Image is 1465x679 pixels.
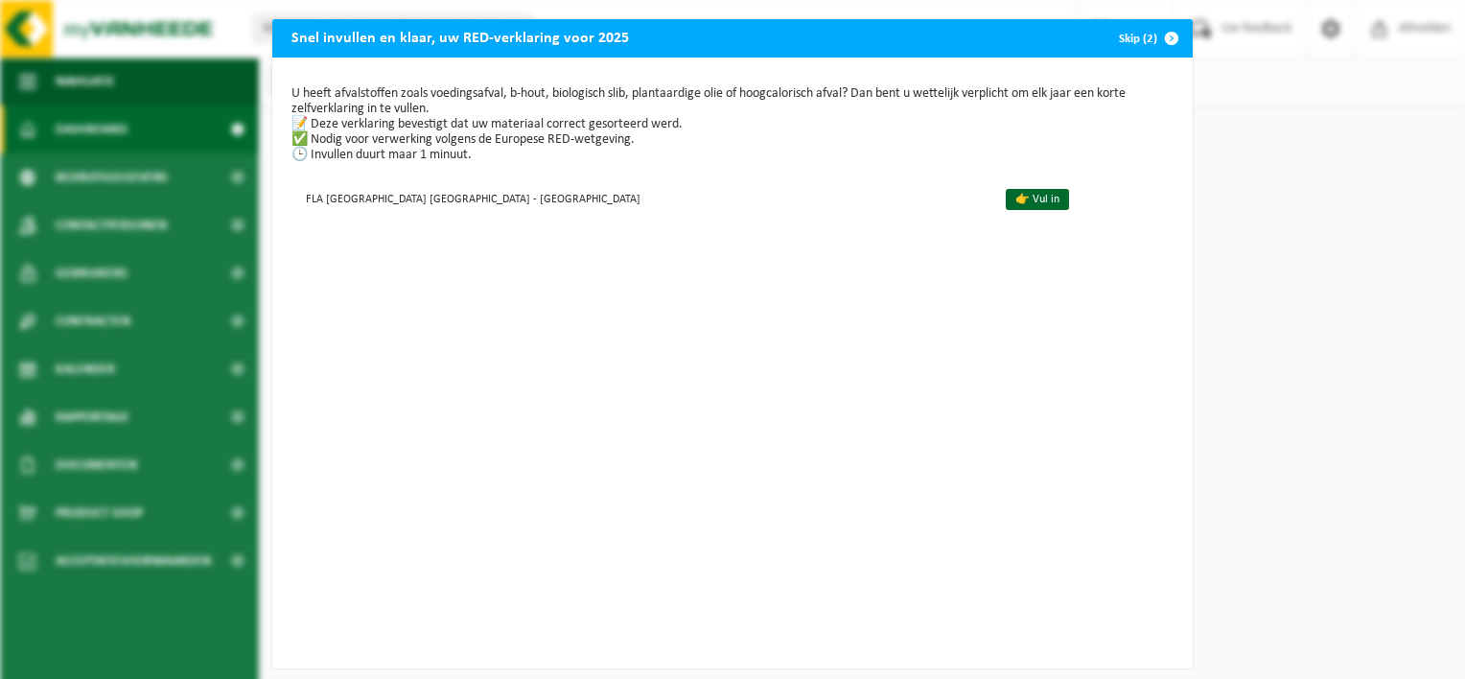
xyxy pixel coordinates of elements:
a: 👉 Vul in [1006,189,1069,210]
h2: Snel invullen en klaar, uw RED-verklaring voor 2025 [272,19,648,56]
td: FLA [GEOGRAPHIC_DATA] [GEOGRAPHIC_DATA] - [GEOGRAPHIC_DATA] [291,182,989,214]
p: U heeft afvalstoffen zoals voedingsafval, b-hout, biologisch slib, plantaardige olie of hoogcalor... [291,86,1174,163]
iframe: chat widget [10,637,320,679]
button: Skip (2) [1104,19,1191,58]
